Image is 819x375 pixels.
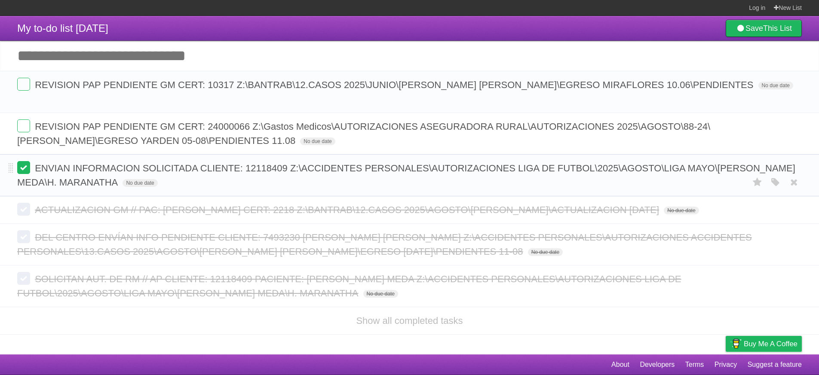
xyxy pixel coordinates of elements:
[763,24,792,33] b: This List
[726,336,802,352] a: Buy me a coffee
[730,336,742,351] img: Buy me a coffee
[611,357,629,373] a: About
[17,203,30,216] label: Done
[726,20,802,37] a: SaveThis List
[640,357,675,373] a: Developers
[17,78,30,91] label: Done
[748,357,802,373] a: Suggest a feature
[17,230,30,243] label: Done
[528,248,563,256] span: No due date
[715,357,737,373] a: Privacy
[363,290,398,298] span: No due date
[17,22,108,34] span: My to-do list [DATE]
[685,357,704,373] a: Terms
[749,134,766,148] label: Star task
[356,315,463,326] a: Show all completed tasks
[123,179,157,187] span: No due date
[17,272,30,285] label: Done
[664,207,699,214] span: No due date
[35,79,755,90] span: REVISION PAP PENDIENTE GM CERT: 10317 Z:\BANTRAB\12.CASOS 2025\JUNIO\[PERSON_NAME] [PERSON_NAME]\...
[749,175,766,189] label: Star task
[17,274,681,299] span: SOLICITAN AUT. DE RM // AP CLIENTE: 12118409 PACIENTE: [PERSON_NAME] MEDA Z:\ACCIDENTES PERSONALE...
[17,232,752,257] span: DEL CENTRO ENVÍAN INFO PENDIENTE CLIENTE: 7493230 [PERSON_NAME] [PERSON_NAME] Z:\ACCIDENTES PERSO...
[17,119,30,132] label: Done
[35,204,661,215] span: ACTUALIZACION GM // PAC: [PERSON_NAME] CERT: 2218 Z:\BANTRAB\12.CASOS 2025\AGOSTO\[PERSON_NAME]\A...
[17,161,30,174] label: Done
[749,92,766,106] label: Star task
[300,137,335,145] span: No due date
[17,163,795,188] span: ENVIAN INFORMACION SOLICITADA CLIENTE: 12118409 Z:\ACCIDENTES PERSONALES\AUTORIZACIONES LIGA DE F...
[17,121,710,146] span: REVISION PAP PENDIENTE GM CERT: 24000066 Z:\Gastos Medicos\AUTORIZACIONES ASEGURADORA RURAL\AUTOR...
[758,82,793,89] span: No due date
[744,336,798,351] span: Buy me a coffee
